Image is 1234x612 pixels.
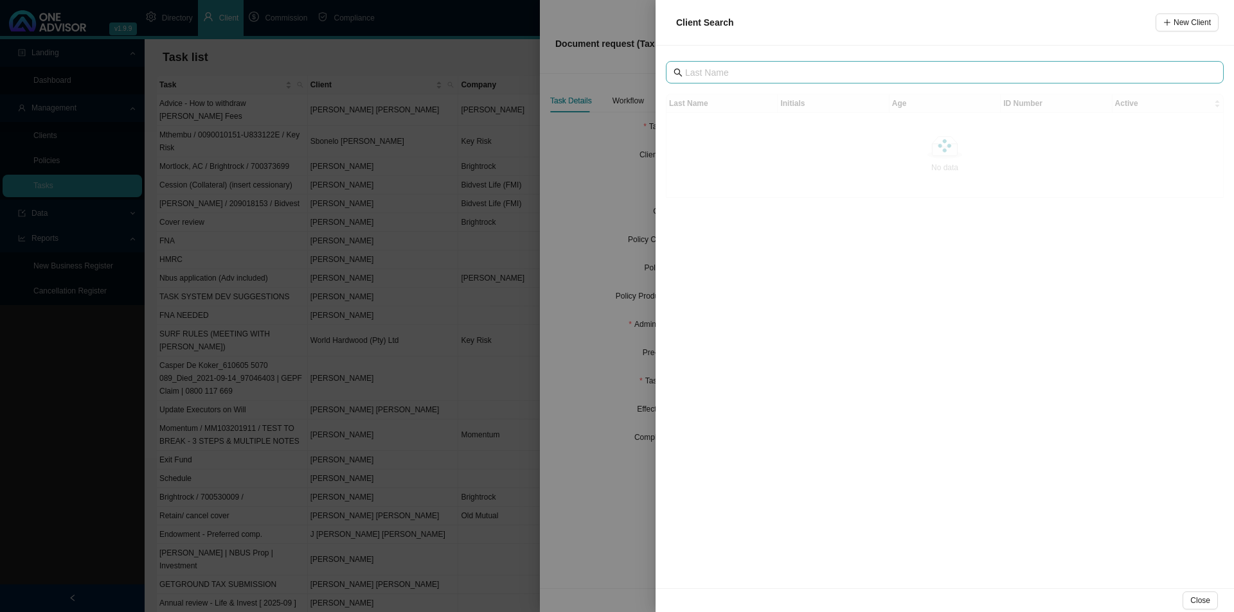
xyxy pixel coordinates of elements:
[685,66,1207,80] input: Last Name
[674,68,683,77] span: search
[1163,19,1171,26] span: plus
[1156,13,1219,31] button: New Client
[1174,16,1211,29] span: New Client
[1183,591,1218,609] button: Close
[676,17,733,28] span: Client Search
[1190,594,1210,607] span: Close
